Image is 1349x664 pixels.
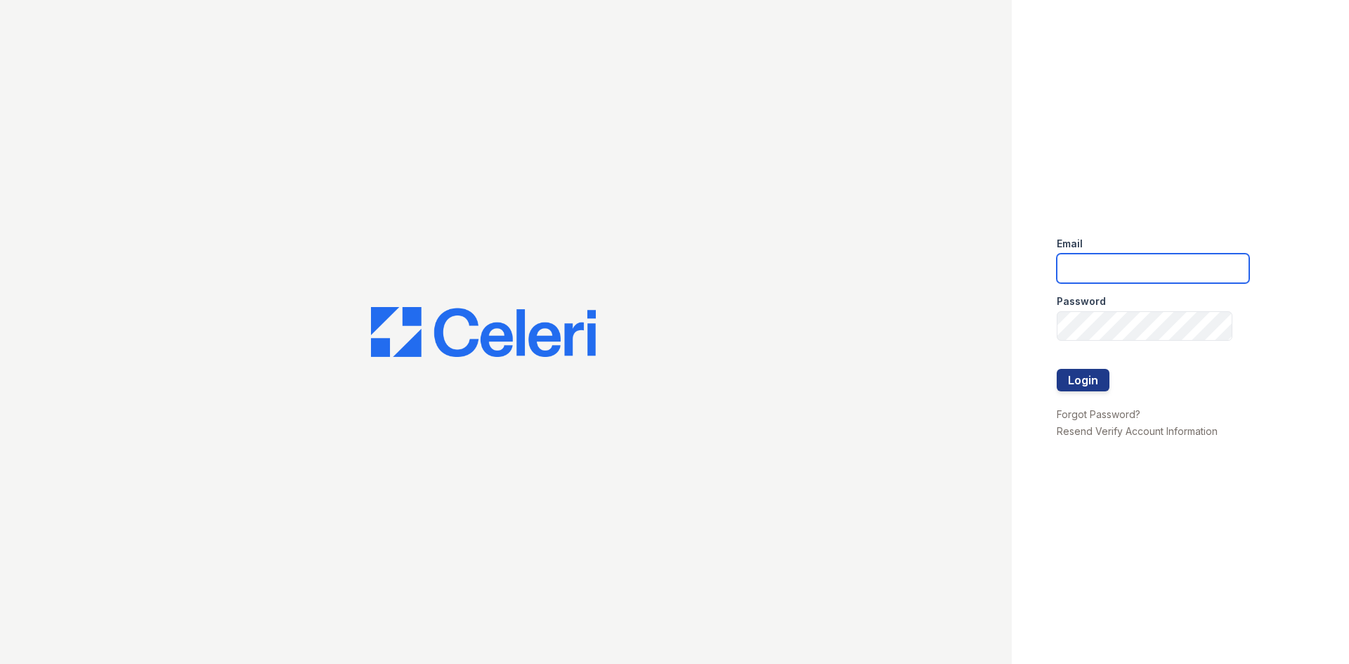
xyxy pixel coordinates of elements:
[1057,408,1140,420] a: Forgot Password?
[1057,237,1083,251] label: Email
[1057,369,1109,391] button: Login
[1057,294,1106,308] label: Password
[1057,425,1218,437] a: Resend Verify Account Information
[371,307,596,358] img: CE_Logo_Blue-a8612792a0a2168367f1c8372b55b34899dd931a85d93a1a3d3e32e68fde9ad4.png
